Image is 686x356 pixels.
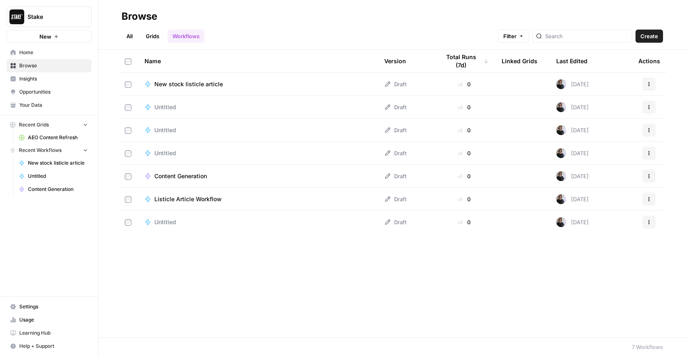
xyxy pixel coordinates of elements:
a: All [122,30,138,43]
span: Learning Hub [19,329,88,337]
span: Recent Grids [19,121,49,129]
span: Create [640,32,658,40]
div: Last Edited [556,50,587,72]
div: Actions [638,50,660,72]
button: Recent Grids [7,119,92,131]
div: Draft [384,103,406,111]
span: New [39,32,51,41]
a: Your Data [7,99,92,112]
a: Untitled [145,149,371,157]
span: Usage [19,316,88,324]
div: Draft [384,126,406,134]
div: [DATE] [556,194,589,204]
a: New stock listicle article [145,80,371,88]
img: msudh3oz09a6z5mpyd1ghrq2lukq [556,79,566,89]
div: [DATE] [556,148,589,158]
a: Content Generation [15,183,92,196]
span: Browse [19,62,88,69]
button: Recent Workflows [7,144,92,156]
a: Content Generation [145,172,371,180]
span: Untitled [154,149,176,157]
span: Home [19,49,88,56]
span: New stock listicle article [154,80,223,88]
span: Listicle Article Workflow [154,195,222,203]
a: Untitled [145,218,371,226]
a: Listicle Article Workflow [145,195,371,203]
a: Insights [7,72,92,85]
div: [DATE] [556,79,589,89]
div: [DATE] [556,217,589,227]
a: Browse [7,59,92,72]
div: Draft [384,80,406,88]
img: msudh3oz09a6z5mpyd1ghrq2lukq [556,102,566,112]
button: Create [636,30,663,43]
a: New stock listicle article [15,156,92,170]
div: [DATE] [556,171,589,181]
span: Settings [19,303,88,310]
span: Content Generation [28,186,88,193]
div: [DATE] [556,102,589,112]
span: Untitled [154,218,176,226]
div: 0 [440,126,489,134]
div: Browse [122,10,157,23]
a: AEO Content Refresh [15,131,92,144]
button: New [7,30,92,43]
a: Opportunities [7,85,92,99]
img: Stake Logo [9,9,24,24]
div: 0 [440,103,489,111]
span: Untitled [154,103,176,111]
a: Untitled [15,170,92,183]
img: msudh3oz09a6z5mpyd1ghrq2lukq [556,148,566,158]
div: 0 [440,172,489,180]
input: Search [545,32,629,40]
img: msudh3oz09a6z5mpyd1ghrq2lukq [556,125,566,135]
span: Untitled [154,126,176,134]
div: 0 [440,195,489,203]
div: Name [145,50,371,72]
span: Your Data [19,101,88,109]
div: Draft [384,218,406,226]
span: Insights [19,75,88,83]
span: Recent Workflows [19,147,62,154]
span: Help + Support [19,342,88,350]
div: 7 Workflows [632,343,663,351]
div: Draft [384,149,406,157]
a: Grids [141,30,164,43]
button: Filter [498,30,529,43]
a: Untitled [145,126,371,134]
span: Content Generation [154,172,207,180]
span: AEO Content Refresh [28,134,88,141]
a: Settings [7,300,92,313]
div: Total Runs (7d) [440,50,489,72]
div: Draft [384,195,406,203]
a: Workflows [167,30,204,43]
div: 0 [440,80,489,88]
div: [DATE] [556,125,589,135]
span: Untitled [28,172,88,180]
button: Help + Support [7,340,92,353]
span: New stock listicle article [28,159,88,167]
div: 0 [440,149,489,157]
a: Learning Hub [7,326,92,340]
a: Home [7,46,92,59]
div: Linked Grids [502,50,537,72]
button: Workspace: Stake [7,7,92,27]
div: 0 [440,218,489,226]
div: Version [384,50,406,72]
span: Opportunities [19,88,88,96]
div: Draft [384,172,406,180]
a: Untitled [145,103,371,111]
img: msudh3oz09a6z5mpyd1ghrq2lukq [556,171,566,181]
img: msudh3oz09a6z5mpyd1ghrq2lukq [556,217,566,227]
span: Filter [503,32,516,40]
img: msudh3oz09a6z5mpyd1ghrq2lukq [556,194,566,204]
span: Stake [28,13,77,21]
a: Usage [7,313,92,326]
